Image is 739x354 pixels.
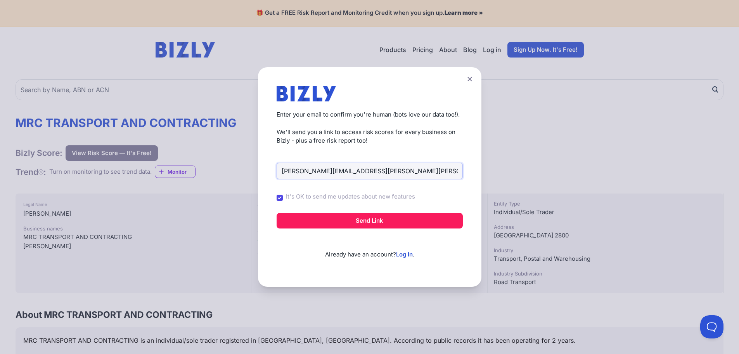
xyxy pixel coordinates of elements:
img: bizly_logo.svg [277,86,336,101]
iframe: Toggle Customer Support [700,315,723,338]
p: We'll send you a link to access risk scores for every business on Bizly - plus a free risk report... [277,128,463,145]
p: Already have an account? . [277,238,463,259]
a: Log In [396,251,413,258]
button: Send Link [277,213,463,228]
p: Enter your email to confirm you're human (bots love our data too!). [277,110,463,119]
input: Email [277,163,463,179]
label: It's OK to send me updates about new features [286,192,415,201]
